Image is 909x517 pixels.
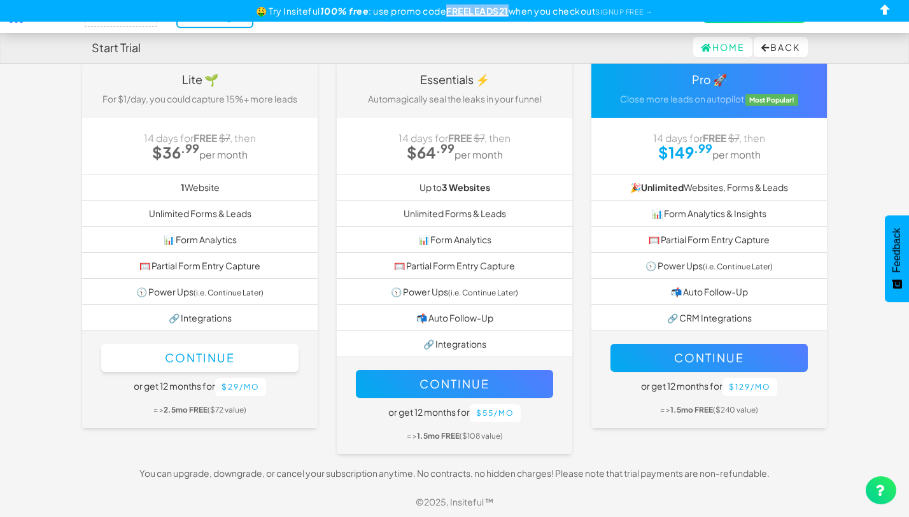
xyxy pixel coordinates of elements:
h4: Lite 🌱 [92,73,308,86]
strong: $64 [407,143,454,162]
button: $55/mo [470,404,521,422]
small: = > ($108 value) [407,431,503,441]
button: Continue [356,370,553,398]
b: 1.5mo FREE [417,431,460,441]
button: $29/mo [215,378,266,396]
span: 14 days for , then [398,132,511,144]
span: Most Popular! [745,94,799,106]
p: Automagically seal the leaks in your funnel [346,92,563,105]
span: 14 days for , then [653,132,765,144]
li: Unlimited Forms & Leads [337,200,572,227]
small: = > ($72 value) [153,405,246,414]
b: 1.5mo FREE [670,405,713,414]
li: 🔗 Integrations [82,304,318,331]
small: per month [712,148,761,160]
small: (i.e. Continue Later) [194,288,264,297]
a: Home [693,37,752,57]
b: 3 Websites [442,181,490,193]
p: For $1/day, you could capture 15%+ more leads [92,92,308,105]
b: 2.5mo FREE [164,405,208,414]
sup: .99 [694,141,712,155]
h5: or get 12 months for [610,378,808,396]
b: 100% free [320,5,369,17]
li: 🥅 Partial Form Entry Capture [82,252,318,279]
li: 🕥 Power Ups [591,252,827,279]
span: Feedback [891,228,903,273]
sup: .99 [436,141,454,155]
strike: $7 [474,132,484,144]
button: Feedback - Show survey [885,215,909,302]
sup: .99 [181,141,199,155]
strong: FREE [448,132,472,144]
strong: Unlimited [641,181,684,193]
li: 🥅 Partial Form Entry Capture [591,226,827,253]
small: per month [199,148,248,160]
button: Back [754,37,808,57]
h5: or get 12 months for [101,378,299,396]
small: (i.e. Continue Later) [703,262,773,271]
li: 🕥 Power Ups [82,278,318,305]
strong: FREE [703,132,726,144]
p: You can upgrade, downgrade, or cancel your subscription anytime. No contracts, no hidden charges!... [73,467,836,479]
li: 📬 Auto Follow-Up [591,278,827,305]
li: 🔗 CRM Integrations [591,304,827,331]
h4: Essentials ⚡ [346,73,563,86]
a: SIGNUP FREE → [595,8,653,16]
span: 14 days for , then [144,132,256,144]
strike: $7 [728,132,739,144]
u: FREELEADS21 [446,5,509,17]
li: Up to [337,174,572,201]
strong: $36 [152,143,199,162]
li: 🥅 Partial Form Entry Capture [337,252,572,279]
li: 📊 Form Analytics [337,226,572,253]
li: Unlimited Forms & Leads [82,200,318,227]
small: = > ($240 value) [660,405,758,414]
li: 🎉 Websites, Forms & Leads [591,174,827,201]
li: Website [82,174,318,201]
h5: or get 12 months for [356,404,553,422]
li: 📬 Auto Follow-Up [337,304,572,331]
small: per month [454,148,503,160]
strong: FREE [194,132,217,144]
button: $129/mo [722,378,777,396]
small: (i.e. Continue Later) [448,288,518,297]
li: 📊 Form Analytics [82,226,318,253]
span: Close more leads on autopilot [620,93,744,104]
b: 1 [181,181,185,193]
li: 🔗 Integrations [337,330,572,357]
button: Continue [610,344,808,372]
li: 📊 Form Analytics & Insights [591,200,827,227]
h4: Start Trial [92,41,141,54]
h4: Pro 🚀 [601,73,817,86]
strike: $7 [219,132,230,144]
strong: $149 [658,143,712,162]
li: 🕥 Power Ups [337,278,572,305]
button: Continue [101,344,299,372]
